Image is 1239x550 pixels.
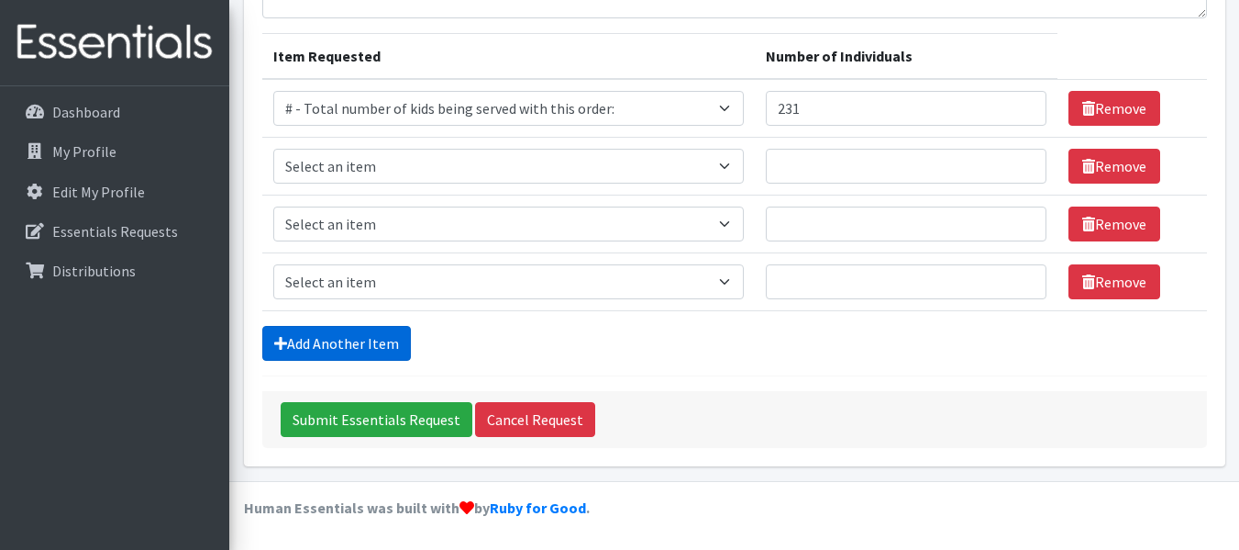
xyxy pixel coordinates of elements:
input: Submit Essentials Request [281,402,472,437]
a: Distributions [7,253,222,289]
a: My Profile [7,133,222,170]
a: Cancel Request [475,402,595,437]
a: Add Another Item [262,326,411,361]
a: Remove [1068,264,1160,299]
a: Remove [1068,91,1160,126]
th: Item Requested [262,34,755,80]
p: Essentials Requests [52,222,178,241]
a: Remove [1068,207,1160,241]
p: Dashboard [52,103,120,121]
th: Number of Individuals [755,34,1057,80]
p: Edit My Profile [52,183,145,201]
a: Remove [1068,149,1160,184]
p: My Profile [52,142,116,161]
img: HumanEssentials [7,12,222,73]
p: Distributions [52,262,136,280]
a: Edit My Profile [7,174,222,210]
a: Ruby for Good [490,499,586,517]
strong: Human Essentials was built with by . [244,499,590,517]
a: Dashboard [7,94,222,130]
a: Essentials Requests [7,213,222,250]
